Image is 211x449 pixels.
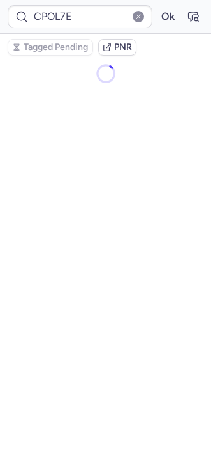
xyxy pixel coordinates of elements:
[24,42,88,52] span: Tagged Pending
[114,42,132,52] span: PNR
[8,39,93,56] button: Tagged Pending
[157,6,178,27] button: Ok
[8,5,152,28] input: PNR Reference
[98,39,136,56] button: PNR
